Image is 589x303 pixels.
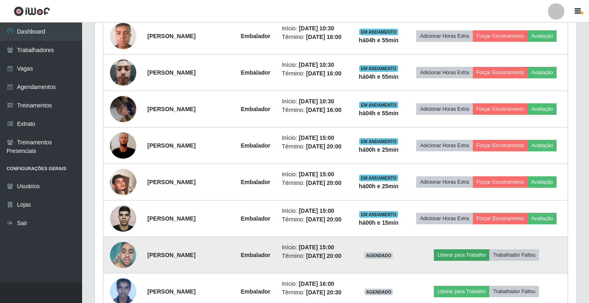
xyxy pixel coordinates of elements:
[241,33,270,39] strong: Embalador
[359,138,398,145] span: EM ANDAMENTO
[282,106,347,114] li: Término:
[110,201,136,236] img: 1750990639445.jpeg
[359,183,399,189] strong: há 00 h e 25 min
[147,33,195,39] strong: [PERSON_NAME]
[299,280,334,287] time: [DATE] 16:00
[473,140,528,151] button: Forçar Encerramento
[299,207,334,214] time: [DATE] 15:00
[282,61,347,69] li: Início:
[241,215,270,222] strong: Embalador
[527,30,557,42] button: Avaliação
[416,30,472,42] button: Adicionar Horas Extra
[359,146,399,153] strong: há 00 h e 25 min
[306,70,341,77] time: [DATE] 16:00
[473,176,528,188] button: Forçar Encerramento
[147,288,195,295] strong: [PERSON_NAME]
[110,18,136,53] img: 1687717859482.jpeg
[241,288,270,295] strong: Embalador
[359,110,399,116] strong: há 04 h e 55 min
[359,102,398,108] span: EM ANDAMENTO
[306,253,341,259] time: [DATE] 20:00
[282,280,347,288] li: Início:
[359,73,399,80] strong: há 04 h e 55 min
[147,106,195,112] strong: [PERSON_NAME]
[282,134,347,142] li: Início:
[416,176,472,188] button: Adicionar Horas Extra
[147,179,195,185] strong: [PERSON_NAME]
[282,33,347,41] li: Término:
[110,55,136,90] img: 1742686144384.jpeg
[282,207,347,215] li: Início:
[473,213,528,224] button: Forçar Encerramento
[473,67,528,78] button: Forçar Encerramento
[282,97,347,106] li: Início:
[110,238,136,273] img: 1748551724527.jpeg
[473,103,528,115] button: Forçar Encerramento
[527,176,557,188] button: Avaliação
[359,65,398,72] span: EM ANDAMENTO
[241,142,270,149] strong: Embalador
[282,69,347,78] li: Término:
[359,211,398,218] span: EM ANDAMENTO
[299,62,334,68] time: [DATE] 10:30
[416,67,472,78] button: Adicionar Horas Extra
[527,140,557,151] button: Avaliação
[110,116,136,175] img: 1751591398028.jpeg
[359,29,398,35] span: EM ANDAMENTO
[306,289,341,296] time: [DATE] 20:30
[299,98,334,105] time: [DATE] 10:30
[147,215,195,222] strong: [PERSON_NAME]
[299,244,334,251] time: [DATE] 15:00
[306,180,341,186] time: [DATE] 20:00
[14,6,50,16] img: CoreUI Logo
[489,249,539,261] button: Trabalhador Faltou
[299,25,334,32] time: [DATE] 10:30
[527,213,557,224] button: Avaliação
[416,103,472,115] button: Adicionar Horas Extra
[527,67,557,78] button: Avaliação
[147,69,195,76] strong: [PERSON_NAME]
[434,249,489,261] button: Liberar para Trabalho
[364,289,393,295] span: AGENDADO
[241,106,270,112] strong: Embalador
[282,24,347,33] li: Início:
[282,252,347,260] li: Término:
[241,252,270,258] strong: Embalador
[282,179,347,187] li: Término:
[110,91,136,126] img: 1754491826586.jpeg
[434,286,489,297] button: Liberar para Trabalho
[282,170,347,179] li: Início:
[299,134,334,141] time: [DATE] 15:00
[489,286,539,297] button: Trabalhador Faltou
[306,143,341,150] time: [DATE] 20:00
[299,171,334,178] time: [DATE] 15:00
[282,243,347,252] li: Início:
[110,159,136,205] img: 1726002463138.jpeg
[416,140,472,151] button: Adicionar Horas Extra
[527,103,557,115] button: Avaliação
[282,142,347,151] li: Término:
[306,34,341,40] time: [DATE] 16:00
[241,69,270,76] strong: Embalador
[282,288,347,297] li: Término:
[306,107,341,113] time: [DATE] 16:00
[473,30,528,42] button: Forçar Encerramento
[306,216,341,223] time: [DATE] 20:00
[147,252,195,258] strong: [PERSON_NAME]
[359,219,399,226] strong: há 00 h e 15 min
[241,179,270,185] strong: Embalador
[147,142,195,149] strong: [PERSON_NAME]
[282,215,347,224] li: Término:
[364,252,393,259] span: AGENDADO
[359,37,399,43] strong: há 04 h e 55 min
[416,213,472,224] button: Adicionar Horas Extra
[359,175,398,181] span: EM ANDAMENTO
